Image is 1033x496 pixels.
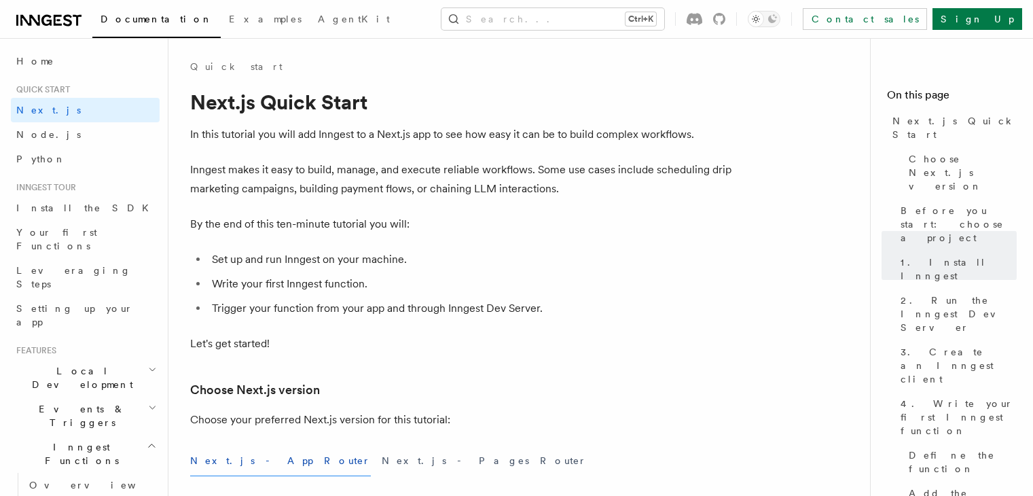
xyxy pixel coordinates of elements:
span: Home [16,54,54,68]
span: Inngest Functions [11,440,147,467]
button: Next.js - App Router [190,446,371,476]
span: Documentation [101,14,213,24]
span: Events & Triggers [11,402,148,429]
a: Home [11,49,160,73]
a: Choose Next.js version [190,380,320,400]
button: Local Development [11,359,160,397]
span: 2. Run the Inngest Dev Server [901,294,1017,334]
span: Overview [29,480,169,491]
button: Search...Ctrl+K [441,8,664,30]
span: Quick start [11,84,70,95]
kbd: Ctrl+K [626,12,656,26]
button: Events & Triggers [11,397,160,435]
a: 2. Run the Inngest Dev Server [895,288,1017,340]
span: Next.js [16,105,81,116]
span: 3. Create an Inngest client [901,345,1017,386]
span: Local Development [11,364,148,391]
p: Inngest makes it easy to build, manage, and execute reliable workflows. Some use cases include sc... [190,160,733,198]
a: Quick start [190,60,283,73]
span: Next.js Quick Start [892,114,1017,141]
a: 3. Create an Inngest client [895,340,1017,391]
a: Choose Next.js version [903,147,1017,198]
a: Sign Up [932,8,1022,30]
a: Node.js [11,122,160,147]
a: Examples [221,4,310,37]
span: 4. Write your first Inngest function [901,397,1017,438]
span: Leveraging Steps [16,265,131,289]
span: Features [11,345,56,356]
span: 1. Install Inngest [901,255,1017,283]
span: Examples [229,14,302,24]
a: 1. Install Inngest [895,250,1017,288]
a: Define the function [903,443,1017,481]
span: Setting up your app [16,303,133,327]
a: Before you start: choose a project [895,198,1017,250]
p: Let's get started! [190,334,733,353]
a: Setting up your app [11,296,160,334]
li: Trigger your function from your app and through Inngest Dev Server. [208,299,733,318]
li: Write your first Inngest function. [208,274,733,294]
li: Set up and run Inngest on your machine. [208,250,733,269]
button: Toggle dark mode [748,11,780,27]
p: In this tutorial you will add Inngest to a Next.js app to see how easy it can be to build complex... [190,125,733,144]
span: Inngest tour [11,182,76,193]
span: Python [16,154,66,164]
button: Next.js - Pages Router [382,446,587,476]
a: 4. Write your first Inngest function [895,391,1017,443]
span: Before you start: choose a project [901,204,1017,245]
a: AgentKit [310,4,398,37]
button: Inngest Functions [11,435,160,473]
p: Choose your preferred Next.js version for this tutorial: [190,410,733,429]
h1: Next.js Quick Start [190,90,733,114]
span: Define the function [909,448,1017,476]
a: Next.js [11,98,160,122]
a: Install the SDK [11,196,160,220]
a: Contact sales [803,8,927,30]
span: Node.js [16,129,81,140]
a: Next.js Quick Start [887,109,1017,147]
a: Python [11,147,160,171]
span: Choose Next.js version [909,152,1017,193]
a: Leveraging Steps [11,258,160,296]
p: By the end of this ten-minute tutorial you will: [190,215,733,234]
h4: On this page [887,87,1017,109]
span: Install the SDK [16,202,157,213]
span: Your first Functions [16,227,97,251]
span: AgentKit [318,14,390,24]
a: Documentation [92,4,221,38]
a: Your first Functions [11,220,160,258]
